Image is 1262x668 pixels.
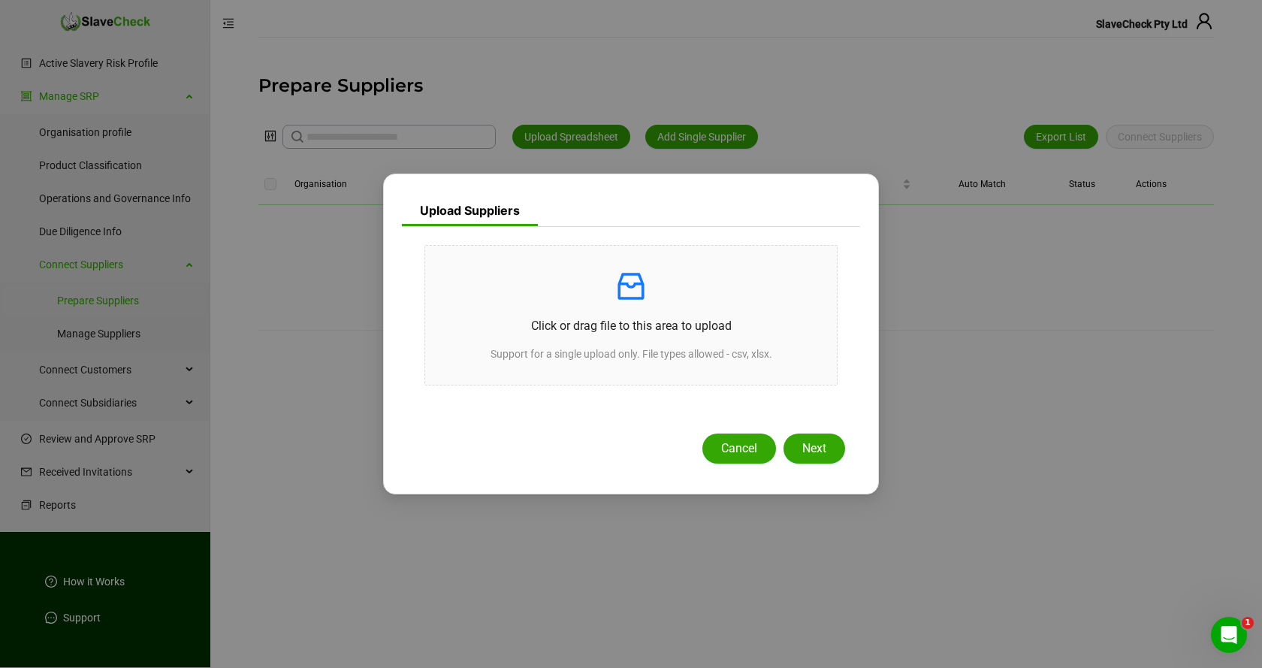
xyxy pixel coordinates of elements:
[802,440,826,458] span: Next
[783,434,845,464] button: Next
[425,246,837,385] span: inboxClick or drag file to this area to uploadSupport for a single upload only. File types allowe...
[613,268,649,304] span: inbox
[1211,617,1247,653] iframe: Intercom live chat
[721,440,757,458] span: Cancel
[702,434,776,464] button: Cancel
[437,316,825,335] p: Click or drag file to this area to upload
[402,189,538,226] h3: Upload Suppliers
[437,346,825,362] p: Support for a single upload only. File types allowed - csv, xlsx.
[1242,617,1254,629] span: 1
